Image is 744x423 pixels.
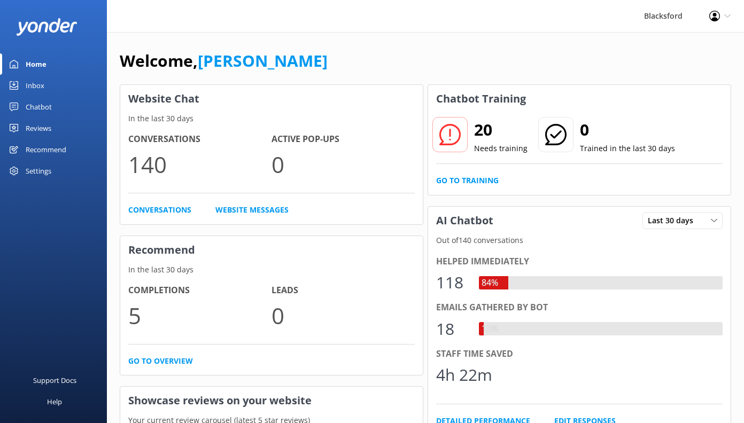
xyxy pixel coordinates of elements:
p: Out of 140 conversations [428,234,731,246]
h3: Chatbot Training [428,85,534,113]
div: 118 [436,270,468,295]
h2: 20 [474,117,528,143]
p: Needs training [474,143,528,154]
p: In the last 30 days [120,113,423,124]
h3: Website Chat [120,85,423,113]
h4: Conversations [128,132,272,146]
h3: Showcase reviews on your website [120,387,423,414]
p: Trained in the last 30 days [580,143,675,154]
a: Go to overview [128,355,193,367]
p: 140 [128,146,272,182]
div: Inbox [26,75,44,96]
div: 4h 22m [436,362,492,388]
a: Conversations [128,204,191,216]
div: Helped immediately [436,255,723,269]
a: Go to Training [436,175,499,186]
h4: Active Pop-ups [272,132,415,146]
h3: AI Chatbot [428,207,501,234]
a: Website Messages [215,204,289,216]
div: Recommend [26,139,66,160]
div: Support Docs [33,370,76,391]
div: Help [47,391,62,412]
div: Home [26,53,46,75]
h2: 0 [580,117,675,143]
div: Settings [26,160,51,182]
p: 0 [272,297,415,333]
h1: Welcome, [120,48,328,74]
div: Chatbot [26,96,52,117]
a: [PERSON_NAME] [198,50,328,72]
img: yonder-white-logo.png [16,18,77,36]
h4: Leads [272,284,415,297]
div: Emails gathered by bot [436,301,723,315]
div: 18 [436,316,468,342]
span: Last 30 days [648,215,700,226]
h3: Recommend [120,236,423,264]
p: In the last 30 days [120,264,423,276]
div: 84% [479,276,501,290]
p: 5 [128,297,272,333]
div: 13% [479,322,501,336]
div: Reviews [26,117,51,139]
h4: Completions [128,284,272,297]
div: Staff time saved [436,347,723,361]
p: 0 [272,146,415,182]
